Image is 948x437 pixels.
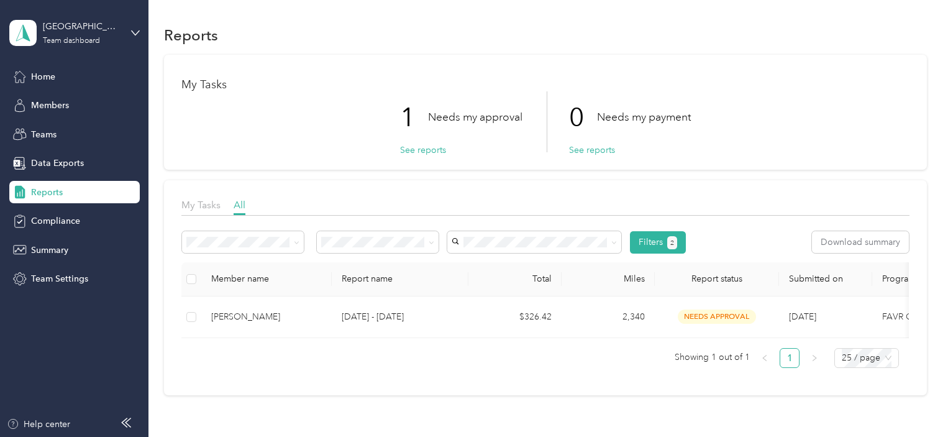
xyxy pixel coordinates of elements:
[31,214,80,228] span: Compliance
[31,128,57,141] span: Teams
[31,244,68,257] span: Summary
[755,348,775,368] button: left
[478,274,552,284] div: Total
[43,20,121,33] div: [GEOGRAPHIC_DATA]
[164,29,218,42] h1: Reports
[878,367,948,437] iframe: Everlance-gr Chat Button Frame
[181,78,909,91] h1: My Tasks
[31,70,55,83] span: Home
[569,144,615,157] button: See reports
[804,348,824,368] button: right
[234,199,245,211] span: All
[342,310,458,324] p: [DATE] - [DATE]
[667,236,678,249] button: 2
[780,348,800,368] li: 1
[597,109,691,125] p: Needs my payment
[842,349,891,367] span: 25 / page
[780,349,799,367] a: 1
[211,310,322,324] div: [PERSON_NAME]
[31,157,84,170] span: Data Exports
[31,272,88,285] span: Team Settings
[211,274,322,284] div: Member name
[201,262,332,297] th: Member name
[181,199,221,211] span: My Tasks
[812,231,909,253] button: Download summary
[755,348,775,368] li: Previous Page
[400,144,446,157] button: See reports
[569,91,597,144] p: 0
[332,262,468,297] th: Report name
[7,418,70,431] button: Help center
[804,348,824,368] li: Next Page
[675,348,750,367] span: Showing 1 out of 1
[779,262,872,297] th: Submitted on
[630,231,686,254] button: Filters2
[428,109,522,125] p: Needs my approval
[468,297,562,338] td: $326.42
[562,297,655,338] td: 2,340
[43,37,100,45] div: Team dashboard
[31,99,69,112] span: Members
[31,186,63,199] span: Reports
[761,354,768,362] span: left
[678,310,756,324] span: needs approval
[811,354,818,362] span: right
[834,348,899,368] div: Page Size
[670,237,674,249] span: 2
[572,274,645,284] div: Miles
[665,274,769,284] span: Report status
[789,311,816,322] span: [DATE]
[400,91,428,144] p: 1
